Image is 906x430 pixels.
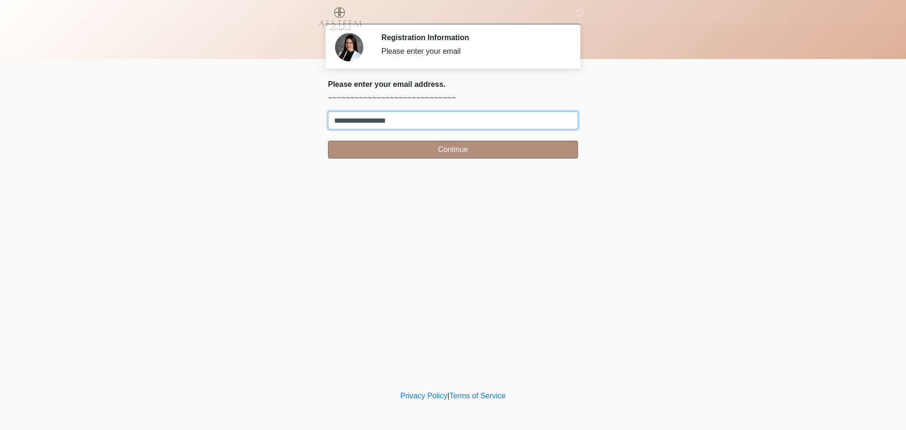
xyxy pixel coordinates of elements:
[447,392,449,400] a: |
[449,392,505,400] a: Terms of Service
[328,93,578,104] p: ~~~~~~~~~~~~~~~~~~~~~~~~~~~~~
[328,80,578,89] h2: Please enter your email address.
[381,46,564,57] div: Please enter your email
[401,392,448,400] a: Privacy Policy
[328,141,578,159] button: Continue
[335,33,363,61] img: Agent Avatar
[319,7,361,31] img: Aesteem Aesthetics Logo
